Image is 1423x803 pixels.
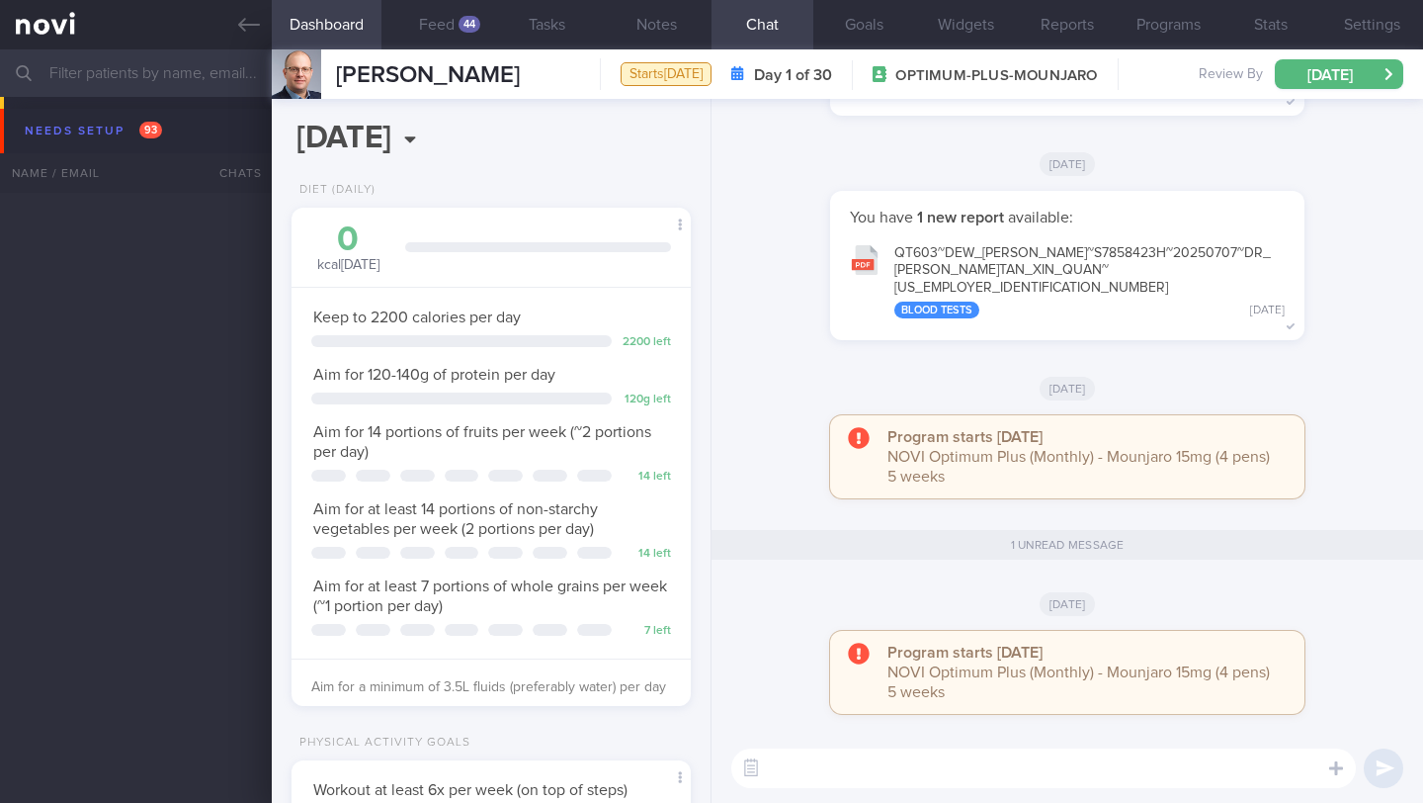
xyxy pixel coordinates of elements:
strong: 1 new report [913,210,1008,225]
strong: Day 1 of 30 [754,65,832,85]
p: You have available: [850,208,1285,227]
div: Blood Tests [894,302,979,318]
span: 5 weeks [887,469,945,485]
span: Keep to 2200 calories per day [313,310,521,325]
span: NOVI Optimum Plus (Monthly) - Mounjaro 15mg (4 pens) [887,449,1270,465]
strong: Program starts [DATE] [887,645,1043,661]
div: [DATE] [1250,304,1285,318]
span: Review By [1199,66,1263,84]
div: QT603~DEW_ [PERSON_NAME]~S7858423H~20250707~DR_ [PERSON_NAME] TAN_ XIN_ QUAN~[US_EMPLOYER_IDENTIF... [894,245,1285,319]
span: 93 [139,122,162,138]
span: Workout at least 6x per week (on top of steps) [313,782,628,798]
div: 0 [311,223,385,257]
button: [DATE] [1275,59,1403,89]
span: [DATE] [1040,377,1096,401]
strong: Program starts [DATE] [887,429,1043,445]
div: 7 left [622,624,671,639]
span: [DATE] [1040,592,1096,616]
div: 14 left [622,470,671,485]
div: Starts [DATE] [621,62,711,87]
span: Aim for a minimum of 3.5L fluids (preferably water) per day [311,680,666,694]
div: 44 [459,16,480,33]
span: OPTIMUM-PLUS-MOUNJARO [895,66,1097,86]
div: Chats [193,153,272,193]
span: [PERSON_NAME] [336,63,520,87]
span: NOVI Optimum Plus (Monthly) - Mounjaro 15mg (4 pens) [887,665,1270,680]
div: 14 left [622,547,671,562]
span: 5 weeks [887,684,945,700]
div: kcal [DATE] [311,223,385,275]
div: Diet (Daily) [292,183,376,198]
span: [DATE] [1040,152,1096,176]
button: QT603~DEW_[PERSON_NAME]~S7858423H~20250707~DR_[PERSON_NAME]TAN_XIN_QUAN~[US_EMPLOYER_IDENTIFICATI... [840,232,1295,329]
div: Physical Activity Goals [292,736,470,751]
div: 120 g left [622,393,671,407]
div: 2200 left [622,335,671,350]
span: Aim for 14 portions of fruits per week (~2 portions per day) [313,424,651,460]
span: Aim for 120-140g of protein per day [313,367,555,383]
span: Aim for at least 14 portions of non-starchy vegetables per week (2 portions per day) [313,501,598,537]
span: Aim for at least 7 portions of whole grains per week (~1 portion per day) [313,579,667,614]
div: Needs setup [20,118,167,144]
